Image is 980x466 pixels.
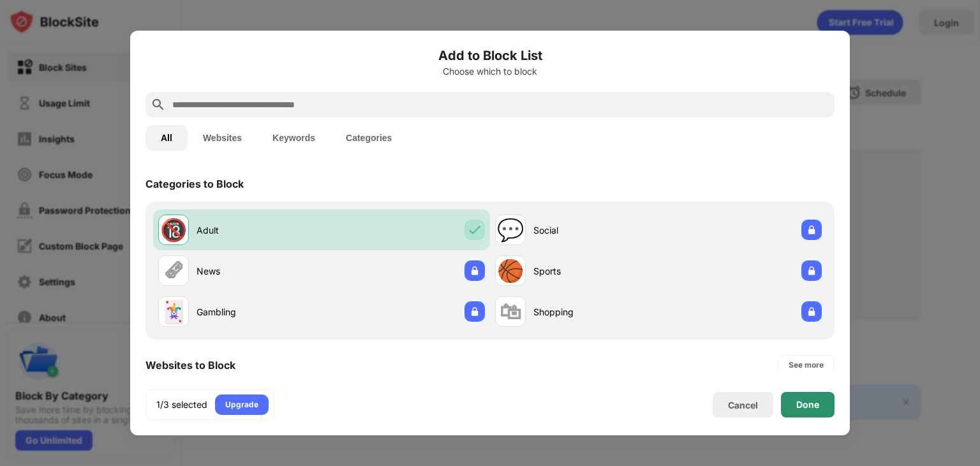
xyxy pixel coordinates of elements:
[257,125,330,151] button: Keywords
[160,299,187,325] div: 🃏
[197,305,322,319] div: Gambling
[163,258,184,284] div: 🗞
[145,177,244,190] div: Categories to Block
[156,398,207,411] div: 1/3 selected
[197,264,322,278] div: News
[197,223,322,237] div: Adult
[145,125,188,151] button: All
[533,305,658,319] div: Shopping
[728,400,758,410] div: Cancel
[497,258,524,284] div: 🏀
[533,264,658,278] div: Sports
[533,223,658,237] div: Social
[145,359,235,372] div: Websites to Block
[145,66,835,77] div: Choose which to block
[160,217,187,243] div: 🔞
[145,46,835,65] h6: Add to Block List
[500,299,521,325] div: 🛍
[225,398,258,411] div: Upgrade
[789,359,824,372] div: See more
[188,125,257,151] button: Websites
[151,97,166,112] img: search.svg
[796,400,819,410] div: Done
[330,125,407,151] button: Categories
[497,217,524,243] div: 💬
